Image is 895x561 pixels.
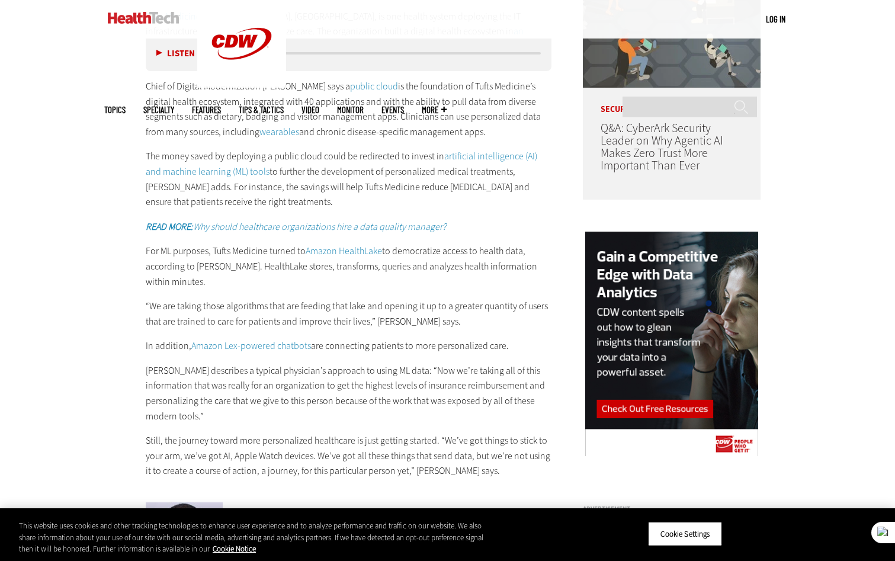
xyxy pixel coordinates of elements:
strong: READ MORE: [146,220,193,233]
span: Specialty [143,105,174,114]
span: More [422,105,447,114]
a: wearables [259,126,299,138]
a: Q&A: CyberArk Security Leader on Why Agentic AI Makes Zero Trust More Important Than Ever [601,120,723,174]
p: Still, the journey toward more personalized healthcare is just getting started. “We’ve got things... [146,433,552,479]
a: Amazon HealthLake [306,245,382,257]
a: READ MORE:Why should healthcare organizations hire a data quality manager? [146,220,446,233]
a: Log in [766,14,785,24]
button: Cookie Settings [648,521,722,546]
div: This website uses cookies and other tracking technologies to enhance user experience and to analy... [19,520,492,555]
a: Events [381,105,404,114]
span: Topics [104,105,126,114]
img: data analytics right rail [585,232,758,459]
h3: Advertisement [583,506,761,512]
img: Home [108,12,179,24]
p: Security [583,88,761,114]
a: Features [192,105,221,114]
p: “We are taking those algorithms that are feeding that lake and opening it up to a greater quantit... [146,299,552,329]
button: Close [863,520,889,546]
a: artificial intelligence (AI) and machine learning (ML) tools [146,150,537,178]
a: Video [301,105,319,114]
a: More information about your privacy [213,544,256,554]
a: CDW [197,78,286,91]
p: [PERSON_NAME] describes a typical physician’s approach to using ML data: “Now we’re taking all of... [146,363,552,424]
p: For ML purposes, Tufts Medicine turned to to democratize access to health data, according to [PER... [146,243,552,289]
a: Tips & Tactics [239,105,284,114]
div: User menu [766,13,785,25]
p: The money saved by deploying a public cloud could be redirected to invest in to further the devel... [146,149,552,209]
em: Why should healthcare organizations hire a data quality manager? [146,220,446,233]
a: MonITor [337,105,364,114]
a: Amazon Lex-powered chatbots [191,339,311,352]
p: In addition, are connecting patients to more personalized care. [146,338,552,354]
